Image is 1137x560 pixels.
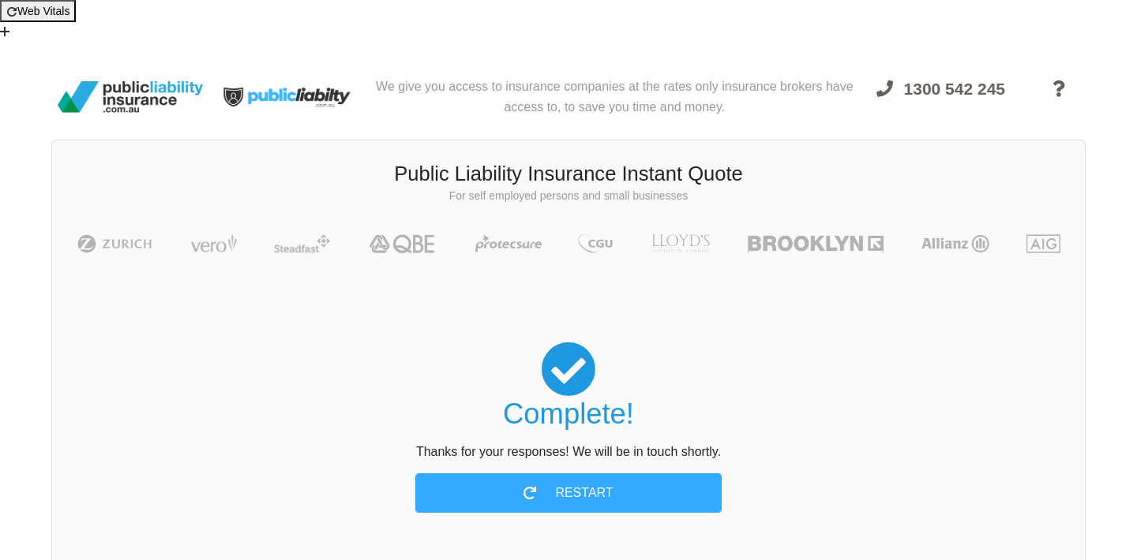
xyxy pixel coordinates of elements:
[70,234,159,253] img: Zurich | Public Liability Insurance
[741,234,889,253] img: Brooklyn | Public Liability Insurance
[109,397,1028,431] h2: Complete!
[183,234,244,253] img: Vero | Public Liability Insurance
[17,5,69,17] span: Web Vitals
[469,234,549,253] img: Protecsure | Public Liability Insurance
[64,160,1073,189] h3: Public Liability Insurance Instant Quote
[51,75,209,119] img: Public Liability Insurance
[209,64,367,130] img: Public Liability Insurance Light
[572,234,619,253] img: CGU | Public Liability Insurance
[109,443,1028,461] p: Thanks for your responses! We will be in touch shortly.
[862,70,1019,130] a: 1300 542 245
[268,234,337,253] img: Steadfast | Public Liability Insurance
[914,234,997,253] img: Allianz | Public Liability Insurance
[367,64,862,130] div: We give you access to insurance companies at the rates only insurance brokers have access to, to ...
[360,234,445,253] img: QBE | Public Liability Insurance
[904,80,1005,98] span: 1300 542 245
[643,234,719,253] img: LLOYD's | Public Liability Insurance
[64,189,1073,204] p: For self employed persons and small businesses
[415,473,722,513] div: Restart
[1020,234,1067,253] img: AIG | Public Liability Insurance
